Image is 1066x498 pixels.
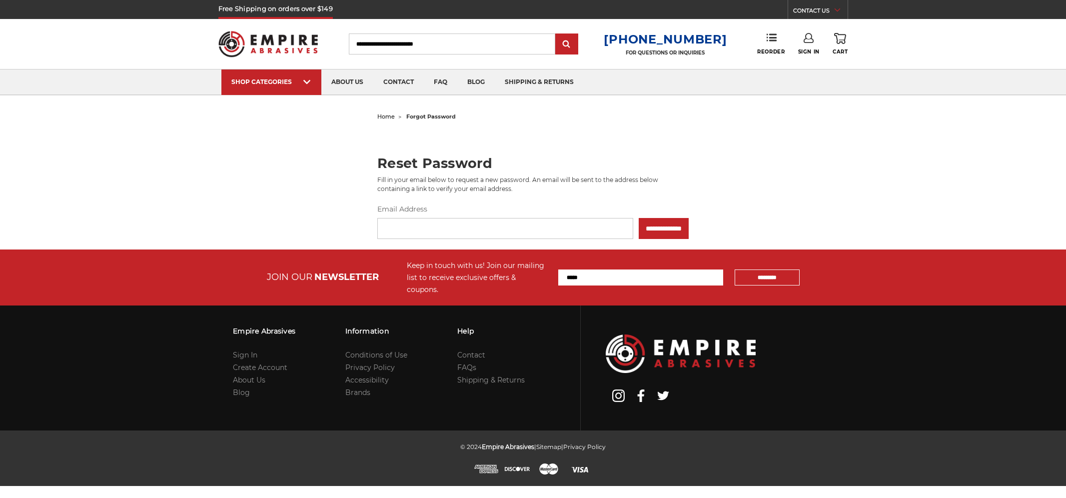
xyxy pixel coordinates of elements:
span: NEWSLETTER [314,271,379,282]
a: Brands [345,388,370,397]
a: CONTACT US [793,5,848,19]
a: faq [424,69,457,95]
h2: Reset Password [377,156,689,170]
a: home [377,113,395,120]
span: Empire Abrasives [482,443,534,450]
a: Sign In [233,350,257,359]
a: About Us [233,375,265,384]
a: shipping & returns [495,69,584,95]
div: Keep in touch with us! Join our mailing list to receive exclusive offers & coupons. [407,259,548,295]
img: Empire Abrasives Logo Image [606,334,756,373]
a: FAQs [457,363,476,372]
h3: Empire Abrasives [233,320,295,341]
input: Submit [557,34,577,54]
p: FOR QUESTIONS OR INQUIRIES [604,49,727,56]
a: Shipping & Returns [457,375,525,384]
span: Cart [833,48,848,55]
a: Reorder [757,33,785,54]
h3: Help [457,320,525,341]
h3: Information [345,320,407,341]
span: JOIN OUR [267,271,312,282]
span: Sign In [798,48,820,55]
div: SHOP CATEGORIES [231,78,311,85]
p: Fill in your email below to request a new password. An email will be sent to the address below co... [377,175,689,193]
a: Contact [457,350,485,359]
img: Empire Abrasives [218,24,318,63]
a: Sitemap [536,443,561,450]
label: Email Address [377,204,689,214]
a: [PHONE_NUMBER] [604,32,727,46]
span: Reorder [757,48,785,55]
a: blog [457,69,495,95]
a: about us [321,69,373,95]
p: © 2024 | | [460,440,606,453]
a: Accessibility [345,375,389,384]
a: Conditions of Use [345,350,407,359]
a: Create Account [233,363,287,372]
a: contact [373,69,424,95]
a: Blog [233,388,250,397]
a: Privacy Policy [563,443,606,450]
a: Privacy Policy [345,363,395,372]
span: forgot password [406,113,456,120]
a: Cart [833,33,848,55]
